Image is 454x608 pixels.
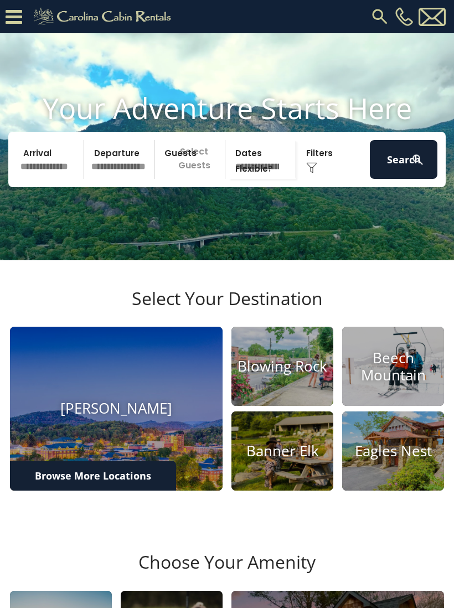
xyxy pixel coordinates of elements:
[370,7,390,27] img: search-regular.svg
[158,140,225,179] p: Select Guests
[231,327,333,406] a: Blowing Rock
[231,442,333,460] h4: Banner Elk
[393,7,416,26] a: [PHONE_NUMBER]
[8,91,446,125] h1: Your Adventure Starts Here
[342,411,444,491] a: Eagles Nest
[28,6,180,28] img: Khaki-logo.png
[342,442,444,460] h4: Eagles Nest
[231,358,333,375] h4: Blowing Rock
[8,288,446,327] h3: Select Your Destination
[10,400,223,418] h4: [PERSON_NAME]
[342,327,444,406] a: Beech Mountain
[8,552,446,590] h3: Choose Your Amenity
[411,153,425,167] img: search-regular-white.png
[231,411,333,491] a: Banner Elk
[370,140,437,179] button: Search
[306,162,317,173] img: filter--v1.png
[342,349,444,384] h4: Beech Mountain
[10,327,223,491] a: [PERSON_NAME]
[10,461,176,491] a: Browse More Locations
